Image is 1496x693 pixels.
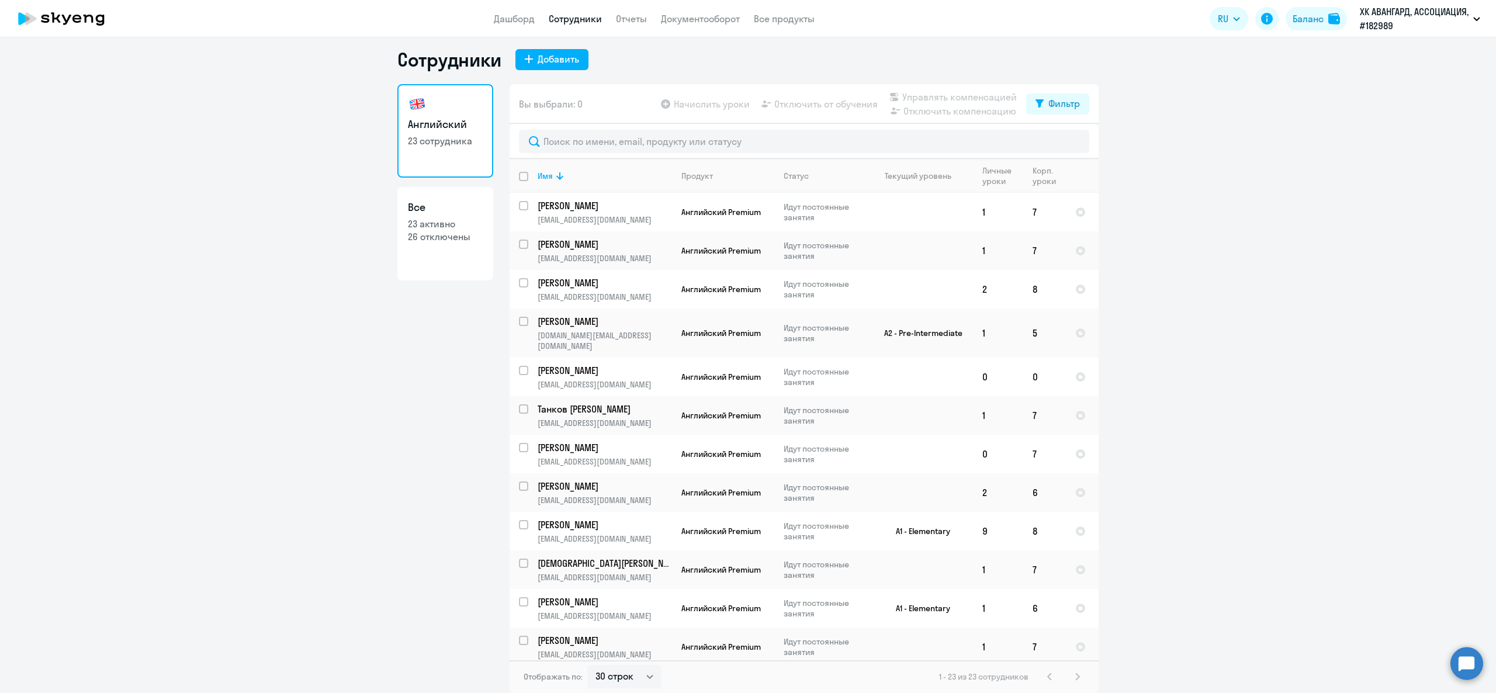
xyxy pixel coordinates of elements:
button: Балансbalance [1286,7,1347,30]
button: RU [1210,7,1248,30]
td: 7 [1023,231,1066,270]
a: [PERSON_NAME] [538,441,671,454]
p: [EMAIL_ADDRESS][DOMAIN_NAME] [538,649,671,660]
p: [EMAIL_ADDRESS][DOMAIN_NAME] [538,611,671,621]
td: A2 - Pre-Intermediate [864,309,973,358]
div: Продукт [681,171,774,181]
td: 0 [1023,358,1066,396]
p: Идут постоянные занятия [784,202,864,223]
td: 1 [973,309,1023,358]
p: [DEMOGRAPHIC_DATA][PERSON_NAME] [538,557,670,570]
div: Фильтр [1048,96,1080,110]
td: 1 [973,628,1023,666]
td: 8 [1023,270,1066,309]
div: Текущий уровень [885,171,951,181]
span: Английский Premium [681,564,761,575]
div: Личные уроки [982,165,1023,186]
a: Все23 активно26 отключены [397,187,493,280]
a: [PERSON_NAME] [538,364,671,377]
h1: Сотрудники [397,48,501,71]
h3: Английский [408,117,483,132]
a: Документооборот [661,13,740,25]
span: Вы выбрали: 0 [519,97,583,111]
a: Дашборд [494,13,535,25]
td: 6 [1023,473,1066,512]
button: ХК АВАНГАРД, АССОЦИАЦИЯ, #182989 [1354,5,1486,33]
p: ХК АВАНГАРД, АССОЦИАЦИЯ, #182989 [1360,5,1469,33]
a: Все продукты [754,13,815,25]
p: Идут постоянные занятия [784,521,864,542]
p: Идут постоянные занятия [784,366,864,387]
div: Корп. уроки [1033,165,1065,186]
td: A1 - Elementary [864,589,973,628]
span: Английский Premium [681,449,761,459]
td: 7 [1023,193,1066,231]
p: [PERSON_NAME] [538,364,670,377]
div: Имя [538,171,671,181]
td: 7 [1023,550,1066,589]
p: Идут постоянные занятия [784,482,864,503]
span: Английский Premium [681,245,761,256]
input: Поиск по имени, email, продукту или статусу [519,130,1089,153]
p: [PERSON_NAME] [538,441,670,454]
td: 2 [973,473,1023,512]
a: Танков [PERSON_NAME] [538,403,671,415]
td: 1 [973,231,1023,270]
span: Отображать по: [524,671,583,682]
span: 1 - 23 из 23 сотрудников [939,671,1028,682]
a: [DEMOGRAPHIC_DATA][PERSON_NAME] [538,557,671,570]
h3: Все [408,200,483,215]
a: Отчеты [616,13,647,25]
span: Английский Premium [681,328,761,338]
a: [PERSON_NAME] [538,480,671,493]
td: 2 [973,270,1023,309]
td: 1 [973,396,1023,435]
span: RU [1218,12,1228,26]
td: 1 [973,589,1023,628]
a: [PERSON_NAME] [538,634,671,647]
span: Английский Premium [681,207,761,217]
p: [EMAIL_ADDRESS][DOMAIN_NAME] [538,292,671,302]
div: Продукт [681,171,713,181]
a: [PERSON_NAME] [538,276,671,289]
span: Английский Premium [681,603,761,614]
div: Баланс [1293,12,1324,26]
button: Фильтр [1026,93,1089,115]
div: Добавить [538,52,579,66]
p: [PERSON_NAME] [538,595,670,608]
p: Танков [PERSON_NAME] [538,403,670,415]
div: Личные уроки [982,165,1015,186]
span: Английский Premium [681,642,761,652]
img: balance [1328,13,1340,25]
p: Идут постоянные занятия [784,240,864,261]
p: [PERSON_NAME] [538,238,670,251]
a: Английский23 сотрудника [397,84,493,178]
p: [PERSON_NAME] [538,634,670,647]
p: 26 отключены [408,230,483,243]
div: Текущий уровень [874,171,972,181]
td: 7 [1023,435,1066,473]
a: [PERSON_NAME] [538,238,671,251]
p: Идут постоянные занятия [784,405,864,426]
p: [EMAIL_ADDRESS][DOMAIN_NAME] [538,533,671,544]
a: [PERSON_NAME] [538,199,671,212]
a: Сотрудники [549,13,602,25]
p: [DOMAIN_NAME][EMAIL_ADDRESS][DOMAIN_NAME] [538,330,671,351]
td: 5 [1023,309,1066,358]
p: [EMAIL_ADDRESS][DOMAIN_NAME] [538,418,671,428]
span: Английский Premium [681,526,761,536]
p: 23 активно [408,217,483,230]
span: Английский Premium [681,487,761,498]
td: 7 [1023,396,1066,435]
div: Статус [784,171,864,181]
p: Идут постоянные занятия [784,443,864,465]
a: [PERSON_NAME] [538,595,671,608]
p: [EMAIL_ADDRESS][DOMAIN_NAME] [538,253,671,264]
div: Имя [538,171,553,181]
td: 1 [973,550,1023,589]
p: [EMAIL_ADDRESS][DOMAIN_NAME] [538,456,671,467]
p: [PERSON_NAME] [538,199,670,212]
p: [PERSON_NAME] [538,276,670,289]
p: Идут постоянные занятия [784,323,864,344]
